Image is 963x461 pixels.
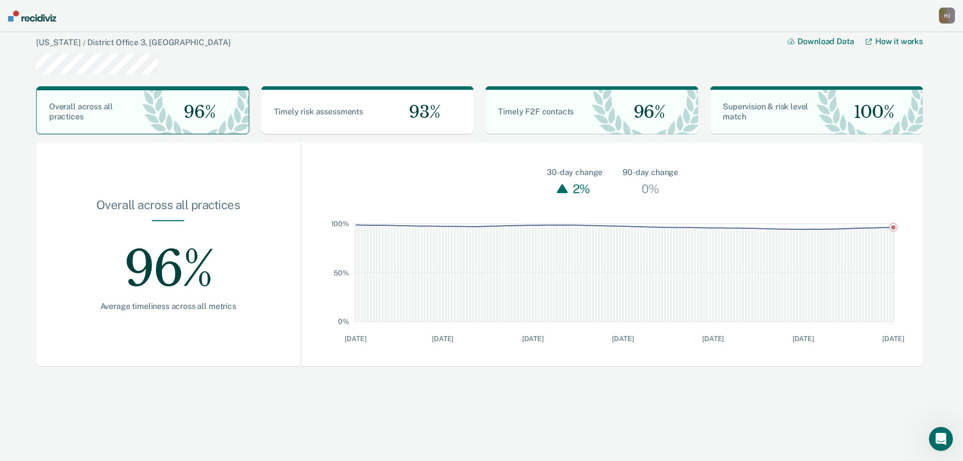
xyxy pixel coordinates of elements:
span: / [80,39,87,47]
text: [DATE] [702,335,724,343]
div: 2% [570,179,593,199]
div: 96% [68,221,268,301]
div: Average timeliness across all metrics [68,301,268,311]
span: Timely risk assessments [274,107,363,116]
div: H J [939,8,955,24]
a: [US_STATE] [36,38,80,47]
text: [DATE] [522,335,544,343]
a: District Office 3, [GEOGRAPHIC_DATA] [87,38,230,47]
span: 96% [625,102,665,122]
span: Overall across all practices [49,102,113,121]
text: [DATE] [883,335,904,343]
div: 30-day change [547,167,602,179]
text: [DATE] [345,335,367,343]
button: HJ [939,8,955,24]
img: Recidiviz [8,11,56,22]
text: [DATE] [612,335,634,343]
span: Supervision & risk level match [723,102,808,121]
span: 96% [176,102,215,122]
span: Timely F2F contacts [498,107,574,116]
div: 90-day change [622,167,678,179]
div: Overall across all practices [68,198,268,220]
text: [DATE] [432,335,453,343]
span: 100% [846,102,894,122]
span: 93% [401,102,440,122]
text: [DATE] [792,335,814,343]
div: 0% [639,179,662,199]
a: How it works [866,37,923,46]
iframe: Intercom live chat [929,427,953,451]
button: Download Data [787,37,866,46]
